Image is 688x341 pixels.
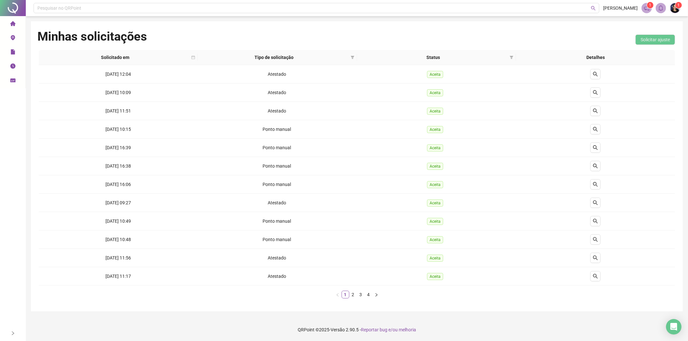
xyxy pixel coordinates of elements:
span: search [593,145,598,150]
span: [PERSON_NAME] [603,5,638,12]
span: Atestado [268,72,286,77]
span: Aceita [427,108,443,115]
span: search [593,127,598,132]
span: 1 [678,3,680,7]
a: 3 [357,291,364,298]
span: Atestado [268,274,286,279]
span: Ponto manual [263,145,291,150]
span: Aceita [427,71,443,78]
span: search [593,255,598,260]
span: Reportar bug e/ou melhoria [361,327,416,332]
span: Aceita [427,255,443,262]
span: home [10,18,15,31]
span: search [593,108,598,113]
span: Atestado [268,108,286,113]
button: right [373,291,380,298]
span: search [593,72,598,77]
span: [DATE] 11:17 [105,274,131,279]
span: Solicitar ajuste [641,36,670,43]
span: filter [510,55,514,59]
span: [DATE] 10:48 [105,237,131,242]
span: Ponto manual [263,237,291,242]
li: 3 [357,291,365,298]
img: 65001 [670,3,680,13]
span: calendar [190,53,196,62]
span: search [593,274,598,279]
span: [DATE] 09:27 [105,200,131,205]
span: 1 [649,3,652,7]
span: Atestado [268,90,286,95]
span: Versão [331,327,345,332]
span: clock-circle [10,61,15,73]
span: [DATE] 16:38 [105,163,131,169]
span: filter [349,53,356,62]
span: [DATE] 11:56 [105,255,131,260]
span: left [336,293,340,297]
span: environment [10,32,15,45]
footer: QRPoint © 2025 - 2.90.5 - [26,318,688,341]
span: [DATE] 10:49 [105,219,131,224]
a: 4 [365,291,372,298]
span: [DATE] 10:09 [105,90,131,95]
span: [DATE] 10:15 [105,127,131,132]
span: Atestado [268,200,286,205]
span: search [593,200,598,205]
sup: Atualize o seu contato no menu Meus Dados [675,2,682,8]
span: notification [644,5,650,11]
span: search [593,237,598,242]
h1: Minhas solicitações [37,29,147,44]
span: Ponto manual [263,182,291,187]
li: Próxima página [373,291,380,298]
span: search [593,219,598,224]
li: 1 [342,291,349,298]
span: Aceita [427,89,443,96]
button: left [334,291,342,298]
span: Aceita [427,144,443,151]
div: Open Intercom Messenger [666,319,682,335]
span: search [593,90,598,95]
span: Ponto manual [263,163,291,169]
span: filter [508,53,515,62]
span: Aceita [427,181,443,188]
li: Página anterior [334,291,342,298]
a: 1 [342,291,349,298]
span: Aceita [427,126,443,133]
span: Ponto manual [263,127,291,132]
span: Aceita [427,200,443,207]
span: schedule [10,75,15,88]
span: right [11,331,15,336]
span: Ponto manual [263,219,291,224]
span: file [10,46,15,59]
span: Aceita [427,273,443,280]
span: right [374,293,378,297]
span: Aceita [427,236,443,243]
sup: 1 [647,2,653,8]
span: calendar [191,55,195,59]
span: [DATE] 16:06 [105,182,131,187]
span: Tipo de solicitação [200,54,348,61]
span: search [591,6,596,11]
span: [DATE] 12:04 [105,72,131,77]
span: search [593,163,598,169]
th: Detalhes [516,50,675,65]
button: Solicitar ajuste [635,34,675,45]
span: Solicitado em [41,54,189,61]
span: filter [351,55,354,59]
span: bell [658,5,664,11]
span: [DATE] 11:51 [105,108,131,113]
span: Aceita [427,218,443,225]
span: Aceita [427,163,443,170]
span: Atestado [268,255,286,260]
span: search [593,182,598,187]
span: [DATE] 16:39 [105,145,131,150]
a: 2 [350,291,357,298]
span: Status [360,54,507,61]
